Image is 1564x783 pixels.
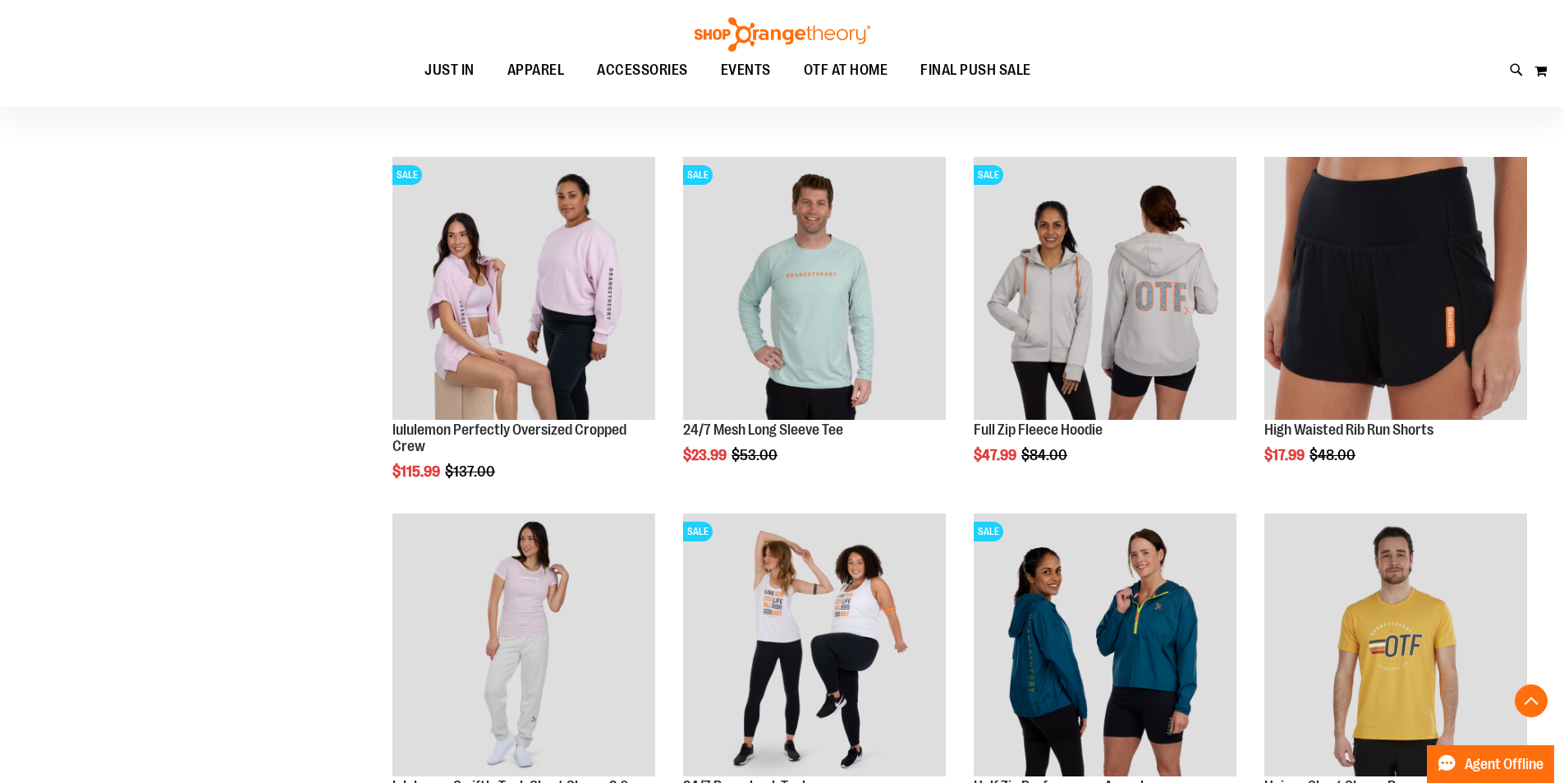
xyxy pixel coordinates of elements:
span: SALE [974,165,1003,185]
span: $48.00 [1309,447,1358,463]
a: Product image for Unisex Short Sleeve Recovery Tee [1264,514,1527,779]
span: OTF AT HOME [804,52,888,89]
div: product [384,149,663,521]
a: OTF AT HOME [787,52,905,90]
img: lululemon Swiftly Tech Short Sleeve 2.0 [392,514,655,776]
img: Half Zip Performance Anorak [974,514,1236,776]
img: High Waisted Rib Run Shorts [1264,157,1527,420]
span: EVENTS [721,52,771,89]
a: High Waisted Rib Run Shorts [1264,421,1433,438]
a: lululemon Perfectly Oversized Cropped Crew [392,421,626,454]
span: JUST IN [424,52,475,89]
img: lululemon Perfectly Oversized Cropped Crew [392,157,655,420]
img: Main Image of 1457091 [974,157,1236,420]
img: Product image for Unisex Short Sleeve Recovery Tee [1264,514,1527,776]
a: 24/7 Mesh Long Sleeve Tee [683,421,843,438]
img: Shop Orangetheory [692,17,873,52]
a: High Waisted Rib Run Shorts [1264,157,1527,422]
a: lululemon Perfectly Oversized Cropped CrewSALE [392,157,655,422]
span: SALE [392,165,422,185]
div: product [1256,149,1535,505]
a: Main Image of 1457095SALE [683,157,946,422]
a: 24/7 Racerback TankSALE [683,514,946,779]
div: product [675,149,954,505]
span: ACCESSORIES [597,52,688,89]
span: APPAREL [507,52,565,89]
div: product [965,149,1245,505]
span: $47.99 [974,447,1019,463]
a: Full Zip Fleece Hoodie [974,421,1103,438]
span: FINAL PUSH SALE [920,52,1031,89]
span: SALE [683,522,713,541]
span: Agent Offline [1465,757,1543,772]
img: Main Image of 1457095 [683,157,946,420]
a: JUST IN [408,52,491,90]
a: APPAREL [491,52,581,90]
span: $23.99 [683,447,729,463]
a: FINAL PUSH SALE [904,52,1048,89]
a: ACCESSORIES [580,52,704,90]
a: Main Image of 1457091SALE [974,157,1236,422]
button: Back To Top [1515,684,1548,717]
span: $137.00 [445,463,498,480]
span: $115.99 [392,463,443,480]
span: SALE [974,522,1003,541]
span: $17.99 [1264,447,1307,463]
img: 24/7 Racerback Tank [683,514,946,776]
span: $53.00 [732,447,780,463]
span: SALE [683,165,713,185]
a: EVENTS [704,52,787,90]
a: Half Zip Performance AnorakSALE [974,514,1236,779]
span: $84.00 [1021,447,1070,463]
a: lululemon Swiftly Tech Short Sleeve 2.0 [392,514,655,779]
button: Agent Offline [1427,745,1554,783]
